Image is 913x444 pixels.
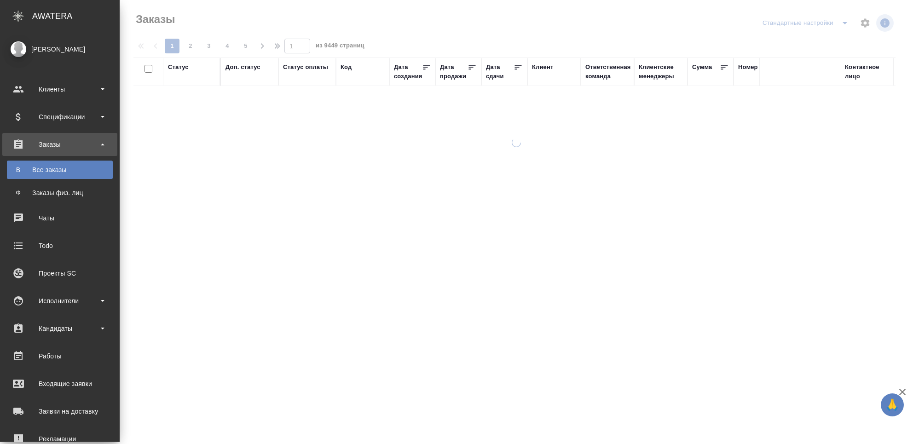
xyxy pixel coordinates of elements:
[2,234,117,257] a: Todo
[440,63,468,81] div: Дата продажи
[738,63,768,72] div: Номер PO
[7,82,113,96] div: Клиенты
[7,294,113,308] div: Исполнители
[2,400,117,423] a: Заявки на доставку
[168,63,189,72] div: Статус
[7,266,113,280] div: Проекты SC
[7,349,113,363] div: Работы
[7,404,113,418] div: Заявки на доставку
[12,165,108,174] div: Все заказы
[884,395,900,415] span: 🙏
[394,63,422,81] div: Дата создания
[845,63,889,81] div: Контактное лицо
[341,63,352,72] div: Код
[7,44,113,54] div: [PERSON_NAME]
[7,211,113,225] div: Чаты
[7,161,113,179] a: ВВсе заказы
[7,138,113,151] div: Заказы
[7,184,113,202] a: ФЗаказы физ. лиц
[225,63,260,72] div: Доп. статус
[283,63,328,72] div: Статус оплаты
[7,239,113,253] div: Todo
[532,63,553,72] div: Клиент
[2,262,117,285] a: Проекты SC
[692,63,712,72] div: Сумма
[2,207,117,230] a: Чаты
[7,377,113,391] div: Входящие заявки
[486,63,514,81] div: Дата сдачи
[7,110,113,124] div: Спецификации
[881,393,904,416] button: 🙏
[12,188,108,197] div: Заказы физ. лиц
[2,372,117,395] a: Входящие заявки
[585,63,631,81] div: Ответственная команда
[32,7,120,25] div: AWATERA
[639,63,683,81] div: Клиентские менеджеры
[2,345,117,368] a: Работы
[7,322,113,335] div: Кандидаты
